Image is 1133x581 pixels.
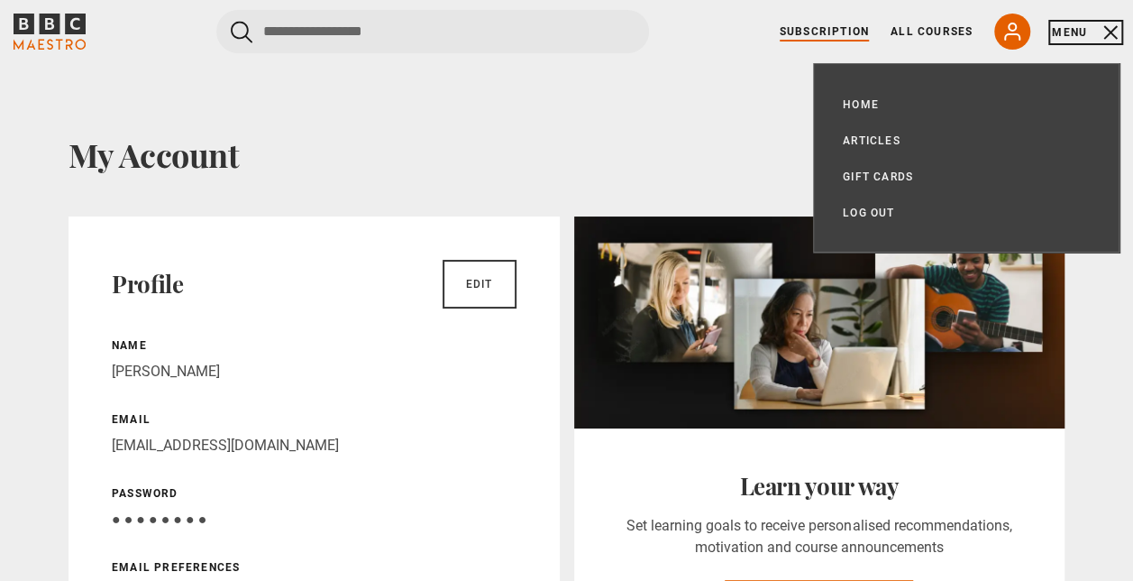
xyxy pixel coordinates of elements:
a: All Courses [891,23,973,40]
a: Home [843,96,879,114]
span: ● ● ● ● ● ● ● ● [112,511,206,528]
h2: Profile [112,270,183,299]
a: Log out [843,204,894,222]
p: Password [112,485,516,502]
svg: BBC Maestro [14,14,86,50]
button: Toggle navigation [1052,23,1119,41]
p: Name [112,337,516,354]
p: Set learning goals to receive personalised recommendations, motivation and course announcements [617,515,1022,558]
a: Articles [843,132,900,150]
a: Subscription [780,23,869,40]
h2: Learn your way [617,472,1022,501]
p: [EMAIL_ADDRESS][DOMAIN_NAME] [112,435,516,456]
p: Email preferences [112,559,516,576]
input: Search [216,10,649,53]
a: Edit [443,260,516,309]
button: Submit the search query [231,21,252,43]
p: Email [112,411,516,428]
h1: My Account [69,135,1064,173]
p: [PERSON_NAME] [112,361,516,383]
a: Gift Cards [843,168,913,186]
